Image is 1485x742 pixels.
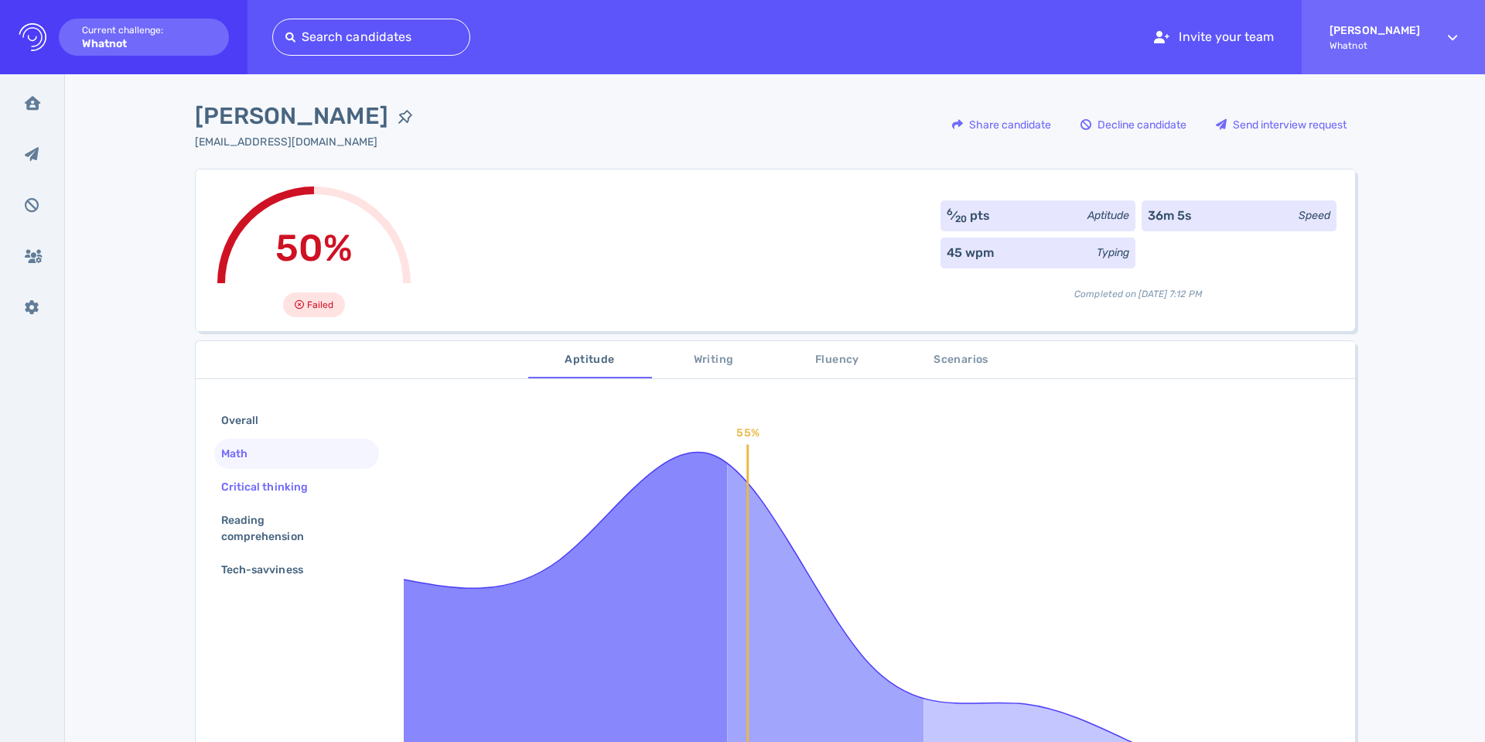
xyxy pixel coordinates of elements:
strong: [PERSON_NAME] [1330,24,1420,37]
span: Aptitude [538,350,643,370]
span: Scenarios [909,350,1014,370]
div: Aptitude [1087,207,1129,224]
div: ⁄ pts [947,207,990,225]
div: Decline candidate [1073,107,1194,142]
div: 36m 5s [1148,207,1192,225]
div: Typing [1097,244,1129,261]
span: Writing [661,350,766,370]
div: Share candidate [944,107,1059,142]
div: Tech-savviness [218,559,322,581]
span: Whatnot [1330,40,1420,51]
span: [PERSON_NAME] [195,99,388,134]
text: 55% [736,426,759,439]
div: Math [218,443,266,465]
span: Fluency [785,350,890,370]
sup: 6 [947,207,953,217]
span: Failed [307,296,333,314]
div: Reading comprehension [218,509,363,548]
div: Click to copy the email address [195,134,422,150]
div: Critical thinking [218,476,326,498]
span: 50% [275,226,353,270]
div: Speed [1299,207,1330,224]
div: 45 wpm [947,244,994,262]
div: Completed on [DATE] 7:12 PM [940,275,1336,301]
sub: 20 [955,214,967,224]
button: Decline candidate [1072,106,1195,143]
div: Overall [218,409,277,432]
div: Send interview request [1208,107,1354,142]
button: Share candidate [944,106,1060,143]
button: Send interview request [1207,106,1355,143]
